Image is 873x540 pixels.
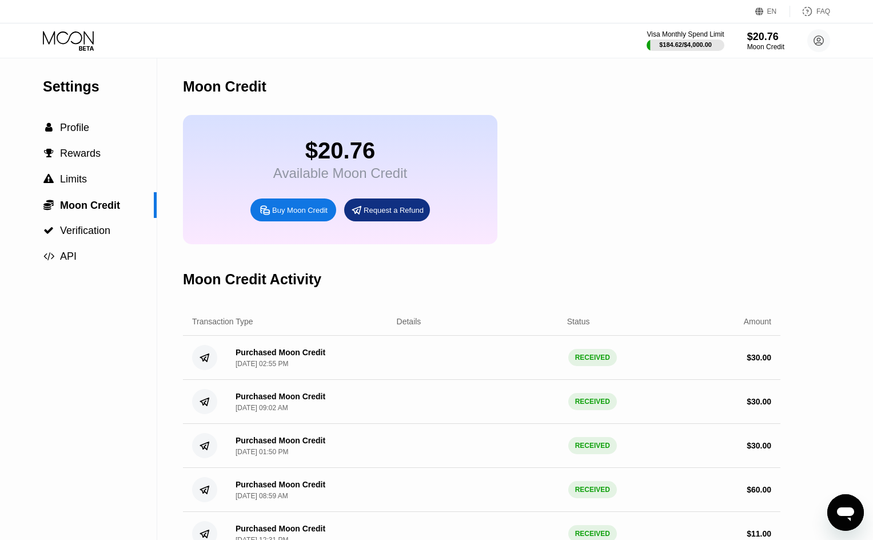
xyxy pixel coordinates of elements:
[236,392,325,401] div: Purchased Moon Credit
[272,205,328,215] div: Buy Moon Credit
[60,200,120,211] span: Moon Credit
[43,174,54,184] span: 
[568,437,617,454] div: RECEIVED
[568,393,617,410] div: RECEIVED
[747,31,784,51] div: $20.76Moon Credit
[236,492,288,500] div: [DATE] 08:59 AM
[43,122,54,133] div: 
[60,148,101,159] span: Rewards
[236,348,325,357] div: Purchased Moon Credit
[60,225,110,236] span: Verification
[43,225,54,236] span: 
[344,198,430,221] div: Request a Refund
[236,448,288,456] div: [DATE] 01:50 PM
[790,6,830,17] div: FAQ
[236,436,325,445] div: Purchased Moon Credit
[747,441,771,450] div: $ 30.00
[647,30,724,38] div: Visa Monthly Spend Limit
[747,529,771,538] div: $ 11.00
[236,524,325,533] div: Purchased Moon Credit
[827,494,864,531] iframe: Button to launch messaging window
[568,481,617,498] div: RECEIVED
[755,6,790,17] div: EN
[747,485,771,494] div: $ 60.00
[647,30,724,51] div: Visa Monthly Spend Limit$184.62/$4,000.00
[747,31,784,43] div: $20.76
[744,317,771,326] div: Amount
[183,271,321,288] div: Moon Credit Activity
[44,148,54,158] span: 
[250,198,336,221] div: Buy Moon Credit
[273,165,407,181] div: Available Moon Credit
[236,480,325,489] div: Purchased Moon Credit
[747,43,784,51] div: Moon Credit
[747,353,771,362] div: $ 30.00
[236,404,288,412] div: [DATE] 09:02 AM
[568,349,617,366] div: RECEIVED
[397,317,421,326] div: Details
[43,148,54,158] div: 
[43,78,157,95] div: Settings
[183,78,266,95] div: Moon Credit
[236,360,288,368] div: [DATE] 02:55 PM
[43,251,54,261] span: 
[767,7,777,15] div: EN
[747,397,771,406] div: $ 30.00
[45,122,53,133] span: 
[192,317,253,326] div: Transaction Type
[273,138,407,164] div: $20.76
[659,41,712,48] div: $184.62 / $4,000.00
[567,317,590,326] div: Status
[43,199,54,211] span: 
[364,205,424,215] div: Request a Refund
[60,173,87,185] span: Limits
[60,251,77,262] span: API
[60,122,89,133] span: Profile
[816,7,830,15] div: FAQ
